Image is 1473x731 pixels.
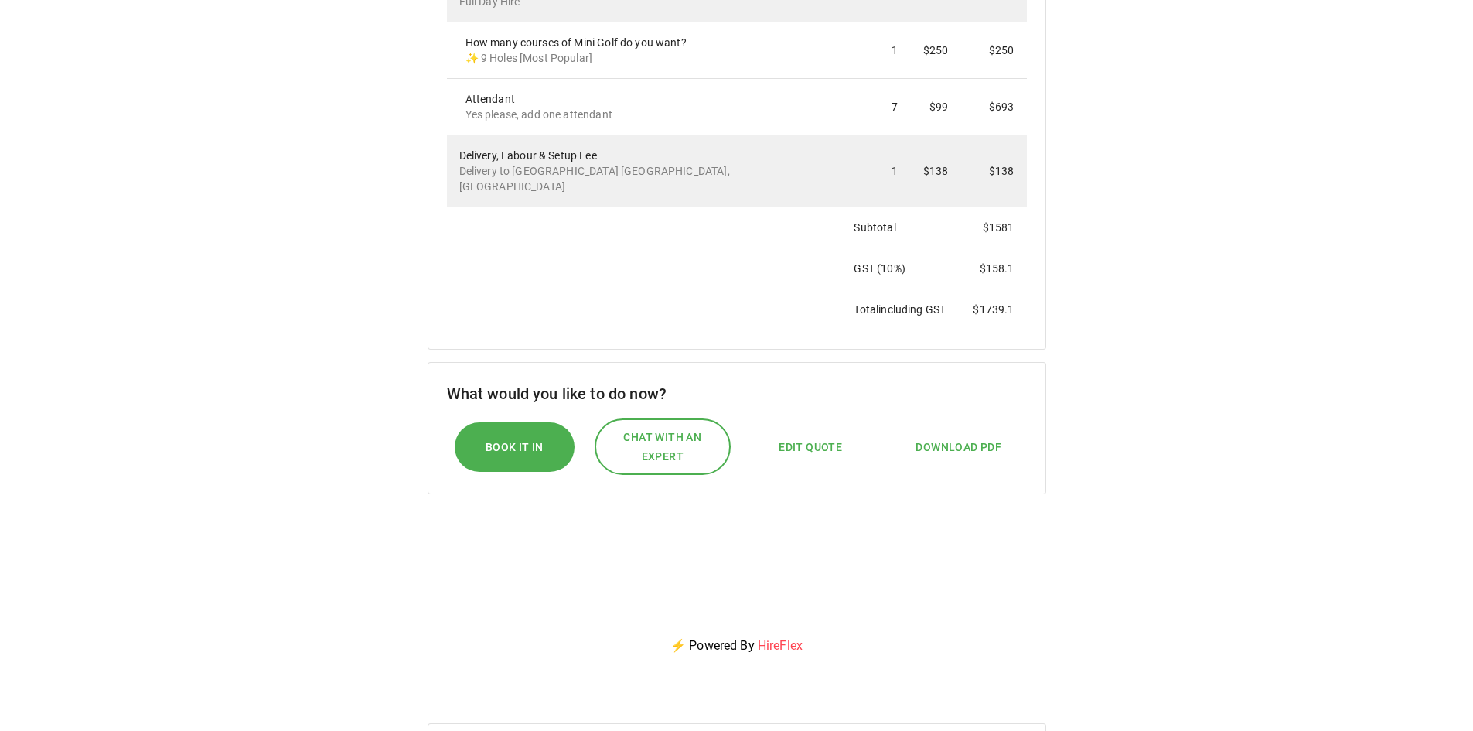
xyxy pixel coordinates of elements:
td: $ 1581 [960,207,1026,248]
div: How many courses of Mini Golf do you want? [465,35,830,66]
td: Subtotal [841,207,960,248]
td: Total including GST [841,289,960,330]
span: Chat with an expert [612,428,714,466]
span: Download PDF [916,438,1001,457]
td: $ 1739.1 [960,289,1026,330]
p: ⚡ Powered By [652,618,821,674]
td: $250 [910,22,961,79]
button: Book it In [455,422,575,473]
p: Yes please, add one attendant [465,107,830,122]
a: HireFlex [758,638,803,653]
div: Attendant [465,91,830,122]
p: ✨ 9 Holes [Most Popular] [465,50,830,66]
span: Edit Quote [779,438,842,457]
td: 7 [841,79,909,135]
td: $250 [960,22,1026,79]
td: GST ( 10 %) [841,248,960,289]
p: Delivery to [GEOGRAPHIC_DATA] [GEOGRAPHIC_DATA], [GEOGRAPHIC_DATA] [459,163,830,194]
td: $99 [910,79,961,135]
button: Chat with an expert [595,418,731,475]
h6: What would you like to do now? [447,381,1027,406]
button: Download PDF [900,430,1017,465]
td: $693 [960,79,1026,135]
button: Edit Quote [763,430,858,465]
td: 1 [841,135,909,207]
div: Delivery, Labour & Setup Fee [459,148,830,194]
span: Book it In [486,438,544,457]
td: $ 158.1 [960,248,1026,289]
td: $138 [960,135,1026,207]
td: 1 [841,22,909,79]
td: $138 [910,135,961,207]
